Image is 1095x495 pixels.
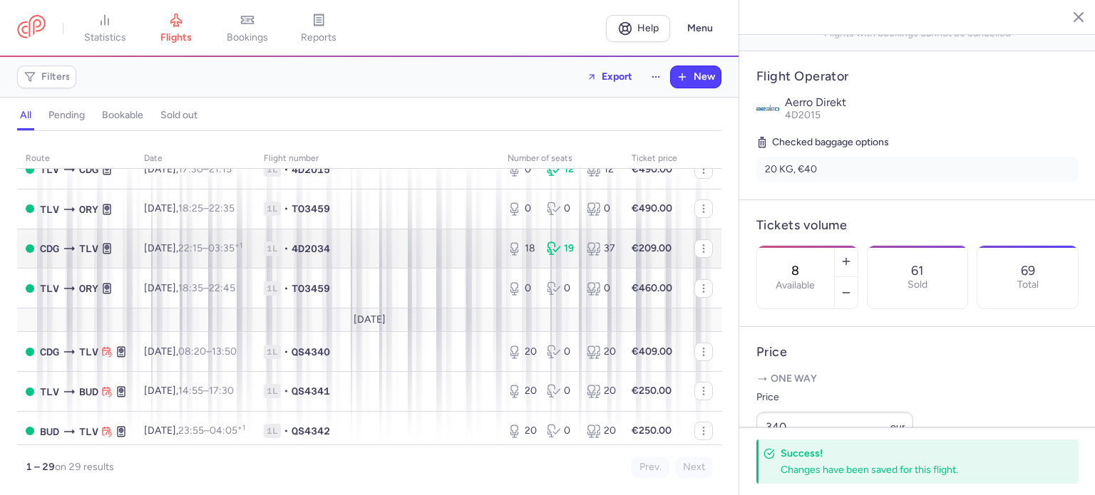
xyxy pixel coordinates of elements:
[40,344,59,360] span: CDG
[178,424,245,437] span: –
[756,134,1079,151] h5: Checked baggage options
[178,345,206,358] time: 08:20
[637,23,659,33] span: Help
[284,384,289,398] span: •
[284,424,289,438] span: •
[292,162,330,177] span: 4D2015
[756,344,1079,360] h4: Price
[606,15,670,42] a: Help
[79,281,98,296] span: ORY
[292,281,330,296] span: TO3459
[237,423,245,432] sup: +1
[209,202,235,214] time: 22:35
[694,71,715,83] span: New
[264,384,281,398] span: 1L
[675,457,713,478] button: Next
[890,421,905,433] span: eur
[547,162,575,177] div: 12
[587,241,615,256] div: 37
[18,66,76,88] button: Filters
[79,384,98,400] span: BUD
[284,162,289,177] span: •
[508,281,535,296] div: 0
[587,281,615,296] div: 0
[354,314,386,325] span: [DATE]
[178,242,202,254] time: 22:15
[69,13,140,44] a: statistics
[508,384,535,398] div: 20
[547,345,575,359] div: 0
[212,345,237,358] time: 13:50
[587,202,615,216] div: 0
[55,461,114,473] span: on 29 results
[547,281,575,296] div: 0
[587,424,615,438] div: 20
[547,241,575,256] div: 19
[756,412,913,443] input: ---
[547,384,575,398] div: 0
[40,384,59,400] span: TLV
[41,71,71,83] span: Filters
[284,241,289,256] span: •
[178,163,203,175] time: 17:30
[632,282,672,294] strong: €460.00
[908,279,927,291] p: Sold
[178,385,234,397] span: –
[623,148,686,170] th: Ticket price
[210,424,245,437] time: 04:05
[178,385,203,397] time: 14:55
[140,13,212,44] a: flights
[255,148,499,170] th: Flight number
[292,241,330,256] span: 4D2034
[1017,279,1039,291] p: Total
[178,345,237,358] span: –
[102,109,143,122] h4: bookable
[178,282,203,294] time: 18:35
[292,345,330,359] span: QS4340
[144,282,235,294] span: [DATE],
[209,385,234,397] time: 17:30
[235,241,242,250] sup: +1
[212,13,283,44] a: bookings
[301,31,336,44] span: reports
[264,281,281,296] span: 1L
[79,424,98,439] span: TLV
[144,202,235,214] span: [DATE],
[79,202,98,217] span: ORY
[227,31,268,44] span: bookings
[160,31,192,44] span: flights
[911,264,923,278] p: 61
[547,202,575,216] div: 0
[284,345,289,359] span: •
[26,461,55,473] strong: 1 – 29
[17,148,135,170] th: route
[587,345,615,359] div: 20
[48,109,85,122] h4: pending
[671,66,721,88] button: New
[587,384,615,398] div: 20
[283,13,354,44] a: reports
[79,162,98,177] span: CDG
[508,241,535,256] div: 18
[79,344,98,360] span: TLV
[264,424,281,438] span: 1L
[40,281,59,296] span: TLV
[632,457,669,478] button: Prev.
[209,282,235,294] time: 22:45
[40,241,59,256] span: CDG
[781,447,1047,460] h4: Success!
[785,96,1079,109] p: Aerro Direkt
[756,68,1079,85] h4: Flight Operator
[208,242,242,254] time: 03:35
[264,241,281,256] span: 1L
[508,424,535,438] div: 20
[508,162,535,177] div: 0
[781,463,1047,476] div: Changes have been saved for this flight.
[178,202,203,214] time: 18:25
[292,424,330,438] span: QS4342
[1021,264,1035,278] p: 69
[776,280,815,291] label: Available
[632,163,672,175] strong: €490.00
[756,372,1079,386] p: One way
[178,202,235,214] span: –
